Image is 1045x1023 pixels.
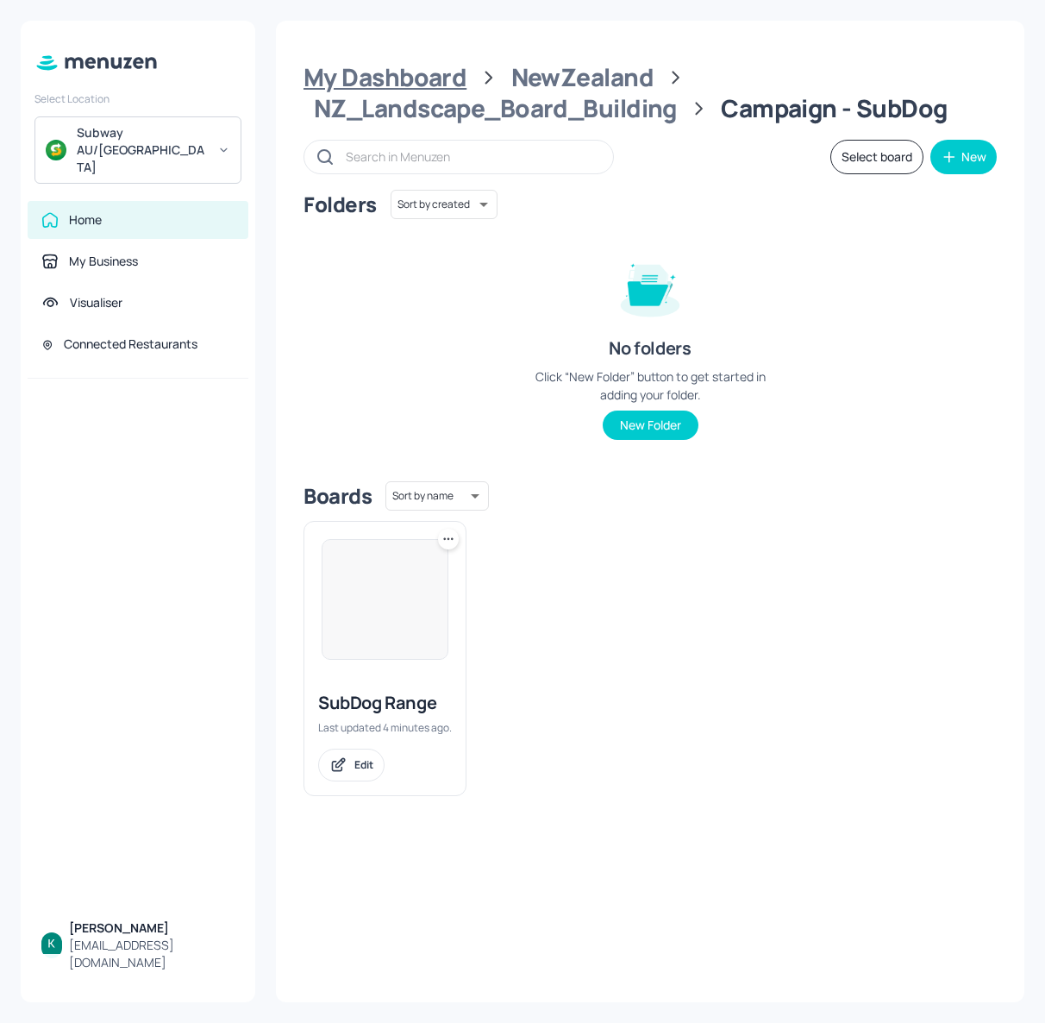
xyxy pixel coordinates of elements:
[521,367,779,404] div: Click “New Folder” button to get started in adding your folder.
[46,140,66,160] img: avatar
[69,211,102,229] div: Home
[303,482,372,510] div: Boards
[69,919,235,937] div: [PERSON_NAME]
[346,144,596,169] input: Search in Menuzen
[41,932,62,953] img: ACg8ocKBIlbXoTTzaZ8RZ_0B6YnoiWvEjOPx6MQW7xFGuDwnGH3hbQ=s96-c
[721,93,947,124] div: Campaign - SubDog
[961,151,986,163] div: New
[511,62,654,93] div: NewZealand
[64,336,197,353] div: Connected Restaurants
[930,140,997,174] button: New
[318,720,452,735] div: Last updated 4 minutes ago.
[77,124,207,176] div: Subway AU/[GEOGRAPHIC_DATA]
[391,187,497,222] div: Sort by created
[34,91,241,106] div: Select Location
[609,336,691,361] div: No folders
[69,253,138,270] div: My Business
[70,294,122,311] div: Visualiser
[603,411,698,440] button: New Folder
[354,757,373,772] div: Edit
[318,691,452,715] div: SubDog Range
[303,191,377,218] div: Folders
[385,479,489,513] div: Sort by name
[303,62,466,93] div: My Dashboard
[69,937,235,971] div: [EMAIL_ADDRESS][DOMAIN_NAME]
[314,93,677,124] div: NZ_Landscape_Board_Building
[830,140,923,174] button: Select board
[607,243,693,329] img: folder-empty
